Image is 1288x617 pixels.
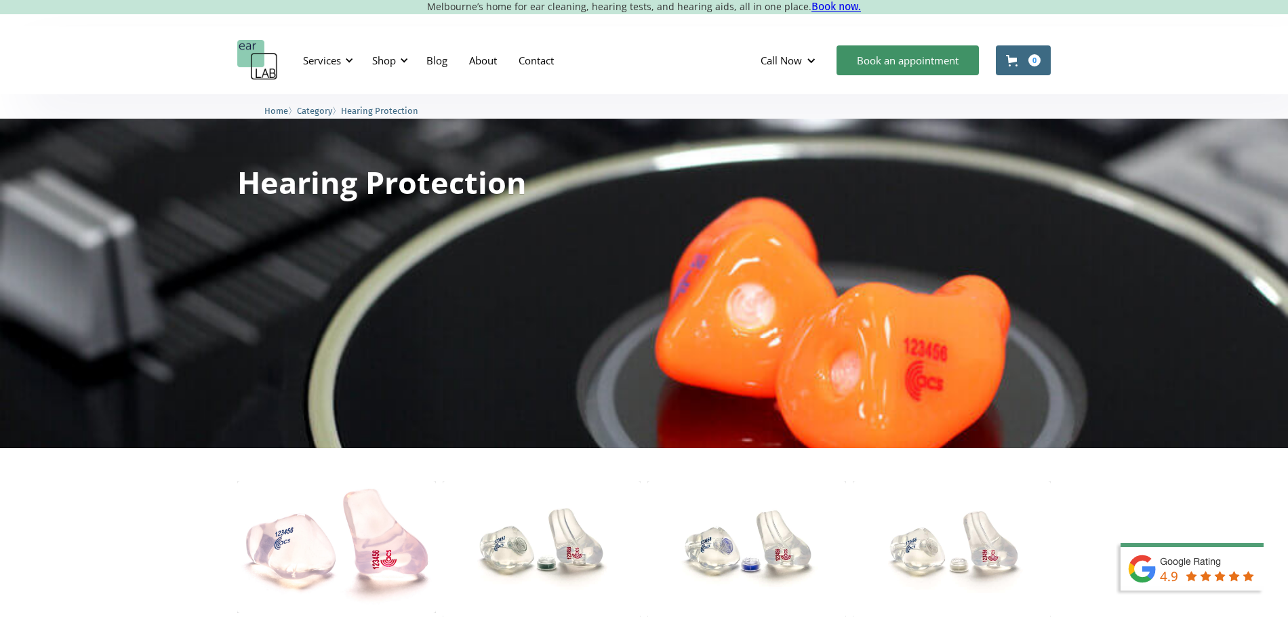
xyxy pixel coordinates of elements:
img: Total Block [237,481,436,613]
a: Open cart [996,45,1051,75]
a: Blog [416,41,458,80]
div: Services [295,40,357,81]
span: Category [297,106,332,116]
a: Category [297,104,332,117]
div: 0 [1028,54,1041,66]
a: Book an appointment [837,45,979,75]
a: Contact [508,41,565,80]
div: Services [303,54,341,67]
h1: Hearing Protection [237,167,527,197]
span: Home [264,106,288,116]
div: Shop [372,54,396,67]
a: Home [264,104,288,117]
div: Call Now [761,54,802,67]
div: Shop [364,40,412,81]
li: 〉 [297,104,341,118]
a: home [237,40,278,81]
a: Hearing Protection [341,104,418,117]
div: Call Now [750,40,830,81]
span: Hearing Protection [341,106,418,116]
a: About [458,41,508,80]
li: 〉 [264,104,297,118]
